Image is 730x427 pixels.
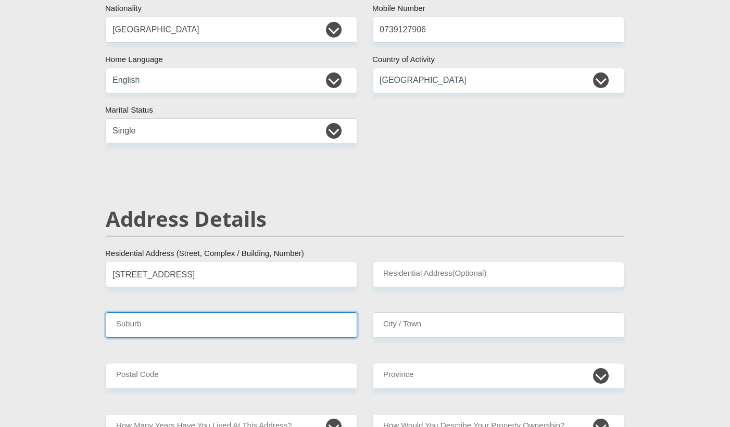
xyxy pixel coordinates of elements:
input: Postal Code [106,363,357,388]
input: Address line 2 (Optional) [373,262,624,287]
select: Please Select a Province [373,363,624,388]
input: Suburb [106,312,357,338]
input: Valid residential address [106,262,357,287]
input: City [373,312,624,338]
input: Contact Number [373,17,624,42]
h2: Address Details [106,206,624,231]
